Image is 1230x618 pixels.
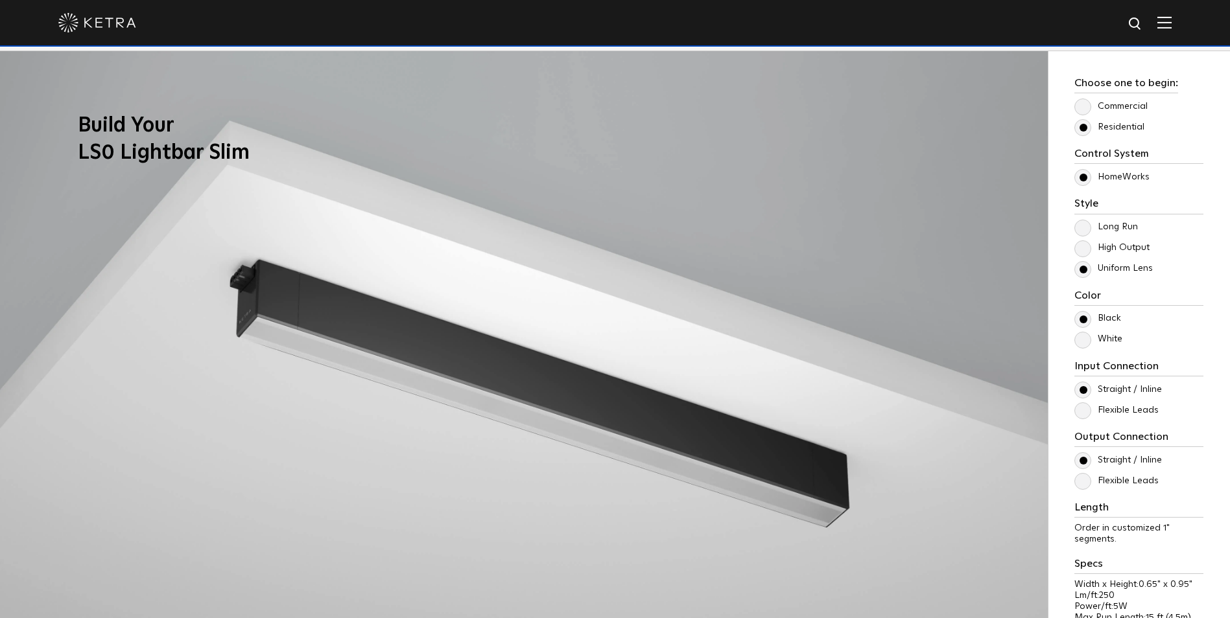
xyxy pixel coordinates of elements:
[1074,405,1159,416] label: Flexible Leads
[1157,16,1172,29] img: Hamburger%20Nav.svg
[1074,313,1121,324] label: Black
[1074,198,1203,214] h3: Style
[1074,290,1203,306] h3: Color
[1074,77,1178,93] h3: Choose one to begin:
[1074,122,1144,133] label: Residential
[1074,172,1150,183] label: HomeWorks
[1074,590,1203,601] p: Lm/ft:
[1074,455,1162,466] label: Straight / Inline
[58,13,136,32] img: ketra-logo-2019-white
[1074,523,1170,544] span: Order in customized 1" segments.
[1074,601,1203,612] p: Power/ft:
[1074,360,1203,376] h3: Input Connection
[1074,242,1150,253] label: High Output
[1099,591,1115,600] span: 250
[1074,101,1148,112] label: Commercial
[1074,475,1159,486] label: Flexible Leads
[1074,222,1138,233] label: Long Run
[1074,263,1153,274] label: Uniform Lens
[1113,602,1128,611] span: 5W
[1139,580,1192,589] span: 0.65" x 0.95"
[1074,148,1203,164] h3: Control System
[1074,431,1203,447] h3: Output Connection
[1074,384,1162,395] label: Straight / Inline
[1128,16,1144,32] img: search icon
[1074,558,1203,574] h3: Specs
[1074,579,1203,590] p: Width x Height:
[1074,334,1122,345] label: White
[1074,501,1203,518] h3: Length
